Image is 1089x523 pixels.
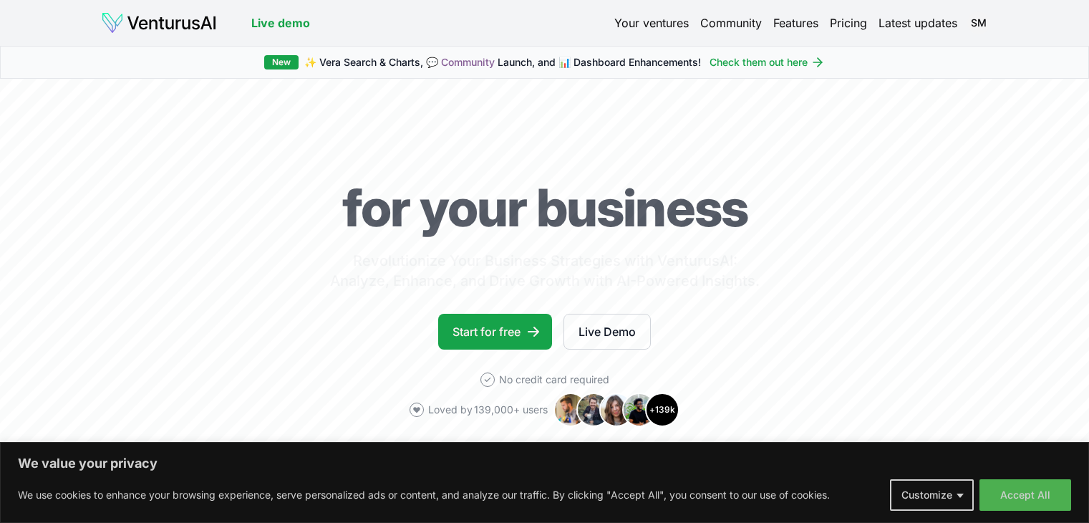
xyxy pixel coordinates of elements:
p: We use cookies to enhance your browsing experience, serve personalized ads or content, and analyz... [18,486,830,504]
img: Avatar 1 [553,393,588,427]
img: Avatar 4 [622,393,657,427]
a: Start for free [438,314,552,350]
a: Latest updates [879,14,957,32]
a: Community [441,56,495,68]
a: Live demo [251,14,310,32]
a: Your ventures [614,14,689,32]
a: Features [773,14,818,32]
img: Avatar 2 [576,393,611,427]
a: Check them out here [710,55,825,69]
a: Live Demo [563,314,651,350]
span: ✨ Vera Search & Charts, 💬 Launch, and 📊 Dashboard Enhancements! [304,55,701,69]
button: Accept All [979,479,1071,511]
img: logo [101,11,217,34]
div: New [264,55,299,69]
span: SM [967,11,990,34]
a: Pricing [830,14,867,32]
p: We value your privacy [18,455,1071,472]
button: SM [969,13,989,33]
a: Community [700,14,762,32]
img: Avatar 3 [599,393,634,427]
button: Customize [890,479,974,511]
